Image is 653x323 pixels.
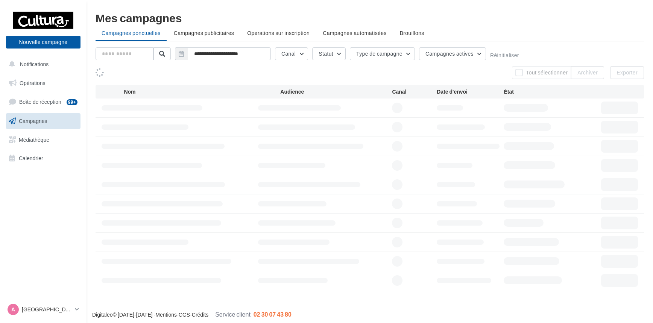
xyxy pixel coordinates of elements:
[11,306,15,313] span: A
[504,88,571,96] div: État
[192,311,208,318] a: Crédits
[6,302,80,317] a: A [GEOGRAPHIC_DATA]
[571,66,604,79] button: Archiver
[350,47,415,60] button: Type de campagne
[400,30,424,36] span: Brouillons
[275,47,308,60] button: Canal
[254,311,292,318] span: 02 30 07 43 80
[22,306,72,313] p: [GEOGRAPHIC_DATA]
[490,52,519,58] button: Réinitialiser
[20,80,45,86] span: Opérations
[5,75,82,91] a: Opérations
[92,311,292,318] span: © [DATE]-[DATE] - - -
[419,47,486,60] button: Campagnes actives
[5,132,82,148] a: Médiathèque
[215,311,251,318] span: Service client
[5,150,82,166] a: Calendrier
[5,56,79,72] button: Notifications
[179,311,190,318] a: CGS
[19,155,43,161] span: Calendrier
[323,30,386,36] span: Campagnes automatisées
[5,94,82,110] a: Boîte de réception99+
[19,136,49,143] span: Médiathèque
[67,99,77,105] div: 99+
[512,66,571,79] button: Tout sélectionner
[312,47,346,60] button: Statut
[124,88,280,96] div: Nom
[280,88,392,96] div: Audience
[155,311,177,318] a: Mentions
[19,118,47,124] span: Campagnes
[247,30,310,36] span: Operations sur inscription
[92,311,112,318] a: Digitaleo
[96,12,644,23] div: Mes campagnes
[6,36,80,49] button: Nouvelle campagne
[610,66,644,79] button: Exporter
[174,30,234,36] span: Campagnes publicitaires
[437,88,504,96] div: Date d'envoi
[392,88,437,96] div: Canal
[5,113,82,129] a: Campagnes
[425,50,474,57] span: Campagnes actives
[19,99,61,105] span: Boîte de réception
[20,61,49,67] span: Notifications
